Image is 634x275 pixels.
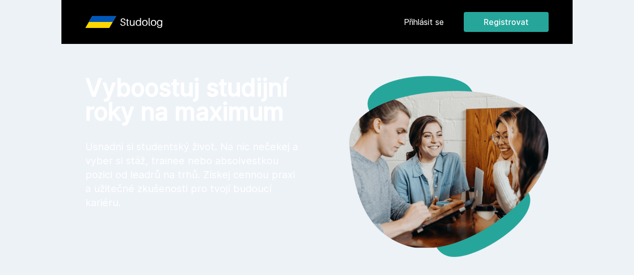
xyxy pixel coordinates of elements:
h1: Vyboostuj studijní roky na maximum [85,76,301,124]
img: hero.png [317,76,549,257]
a: Přihlásit se [404,16,444,28]
p: Usnadni si studentský život. Na nic nečekej a vyber si stáž, trainee nebo absolvestkou pozici od ... [85,140,301,210]
button: Registrovat [464,12,549,32]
